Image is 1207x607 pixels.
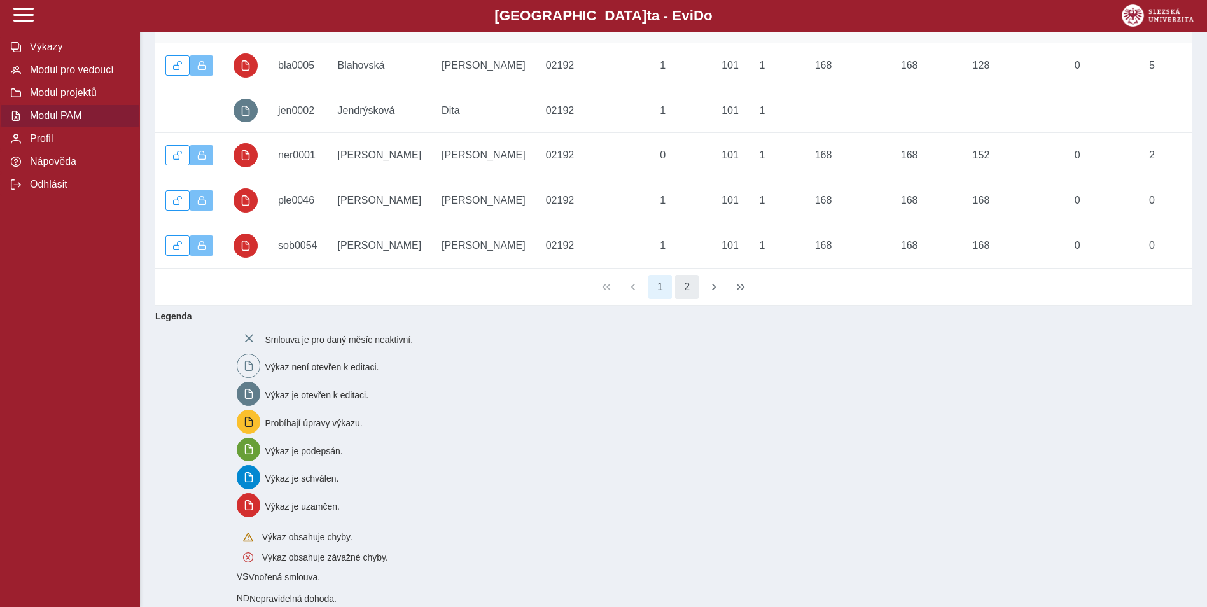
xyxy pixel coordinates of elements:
[431,88,536,133] td: Dita
[891,178,963,223] td: 168
[711,133,749,178] td: 101
[1064,43,1139,88] td: 0
[265,473,338,484] span: Výkaz je schválen.
[190,190,214,211] button: Výkaz uzamčen.
[38,8,1169,24] b: [GEOGRAPHIC_DATA] a - Evi
[536,223,650,268] td: 02192
[431,133,536,178] td: [PERSON_NAME]
[190,55,214,76] button: Výkaz uzamčen.
[234,188,258,213] button: uzamčeno
[249,594,337,604] span: Nepravidelná dohoda.
[234,53,258,78] button: uzamčeno
[1064,178,1139,223] td: 0
[749,88,804,133] td: 1
[963,43,1064,88] td: 128
[26,64,129,76] span: Modul pro vedoucí
[646,8,651,24] span: t
[650,133,711,178] td: 0
[237,593,249,603] span: Smlouva vnořená do kmene
[536,88,650,133] td: 02192
[265,417,362,428] span: Probíhají úpravy výkazu.
[711,88,749,133] td: 101
[26,156,129,167] span: Nápověda
[268,133,327,178] td: ner0001
[711,43,749,88] td: 101
[165,235,190,256] button: Odemknout výkaz.
[328,88,432,133] td: Jendrýsková
[431,43,536,88] td: [PERSON_NAME]
[650,178,711,223] td: 1
[26,133,129,144] span: Profil
[262,532,352,542] span: Výkaz obsahuje chyby.
[268,178,327,223] td: ple0046
[648,275,673,299] button: 1
[805,223,891,268] td: 168
[694,8,704,24] span: D
[963,223,1064,268] td: 168
[234,143,258,167] button: uzamčeno
[26,110,129,122] span: Modul PAM
[1064,133,1139,178] td: 0
[268,88,327,133] td: jen0002
[431,223,536,268] td: [PERSON_NAME]
[26,87,129,99] span: Modul projektů
[749,133,804,178] td: 1
[150,306,1187,326] b: Legenda
[1122,4,1194,27] img: logo_web_su.png
[265,334,413,344] span: Smlouva je pro daný měsíc neaktivní.
[650,223,711,268] td: 1
[749,43,804,88] td: 1
[165,55,190,76] button: Odemknout výkaz.
[165,145,190,165] button: Odemknout výkaz.
[749,223,804,268] td: 1
[268,43,327,88] td: bla0005
[536,43,650,88] td: 02192
[891,133,963,178] td: 168
[805,133,891,178] td: 168
[248,573,320,583] span: Vnořená smlouva.
[805,178,891,223] td: 168
[704,8,713,24] span: o
[431,178,536,223] td: [PERSON_NAME]
[26,41,129,53] span: Výkazy
[265,362,379,372] span: Výkaz není otevřen k editaci.
[711,223,749,268] td: 101
[650,43,711,88] td: 1
[711,178,749,223] td: 101
[963,178,1064,223] td: 168
[891,43,963,88] td: 168
[749,178,804,223] td: 1
[268,223,327,268] td: sob0054
[234,99,258,123] button: prázdný
[190,145,214,165] button: Výkaz uzamčen.
[536,178,650,223] td: 02192
[328,178,432,223] td: [PERSON_NAME]
[234,234,258,258] button: uzamčeno
[891,223,963,268] td: 168
[190,235,214,256] button: Výkaz uzamčen.
[262,552,388,562] span: Výkaz obsahuje závažné chyby.
[675,275,699,299] button: 2
[328,43,432,88] td: Blahovská
[26,179,129,190] span: Odhlásit
[237,571,249,582] span: Smlouva vnořená do kmene
[165,190,190,211] button: Odemknout výkaz.
[805,43,891,88] td: 168
[650,88,711,133] td: 1
[265,445,342,456] span: Výkaz je podepsán.
[265,390,368,400] span: Výkaz je otevřen k editaci.
[328,223,432,268] td: [PERSON_NAME]
[1064,223,1139,268] td: 0
[265,501,340,512] span: Výkaz je uzamčen.
[963,133,1064,178] td: 152
[328,133,432,178] td: [PERSON_NAME]
[536,133,650,178] td: 02192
